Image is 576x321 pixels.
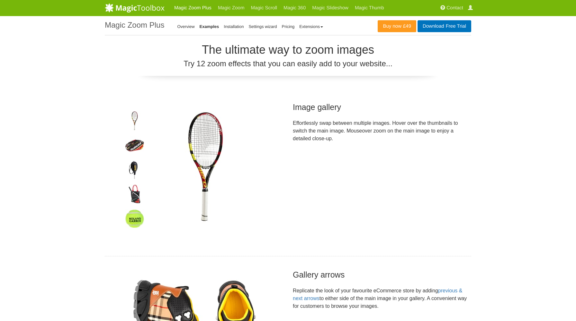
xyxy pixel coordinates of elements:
h2: Image gallery [293,102,471,113]
a: Settings wizard [248,24,277,29]
img: Magic Zoom Plus - Examples [125,136,144,157]
p: Effortlessly swap between multiple images. Hover over the thumbnails to switch the main image. Mo... [293,119,471,142]
span: £49 [401,24,411,29]
a: Examples [200,24,219,29]
img: Magic Zoom Plus - Examples [125,185,144,206]
h1: Magic Zoom Plus [105,21,164,29]
a: DownloadFree Trial [418,20,471,32]
a: Buy now£49 [378,20,416,32]
span: Free Trial [444,24,466,29]
span: Contact [446,5,463,11]
p: Replicate the look of your favourite eCommerce store by adding to either side of the main image i... [293,287,471,310]
a: Overview [177,24,194,29]
a: Installation [224,24,244,29]
h2: The ultimate way to zoom images [105,43,471,56]
h2: Gallery arrows [293,269,471,280]
a: Extensions [299,24,323,29]
img: Magic Zoom Plus - Examples [125,111,144,133]
img: Magic Zoom Plus - Examples [125,160,144,181]
img: MagicToolbox.com - Image tools for your website [105,3,165,13]
img: Magic Zoom Plus - Examples [125,209,144,230]
img: Magic Zoom Plus - Examples [149,111,262,224]
a: Pricing [282,24,295,29]
h3: Try 12 zoom effects that you can easily add to your website... [105,60,471,68]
